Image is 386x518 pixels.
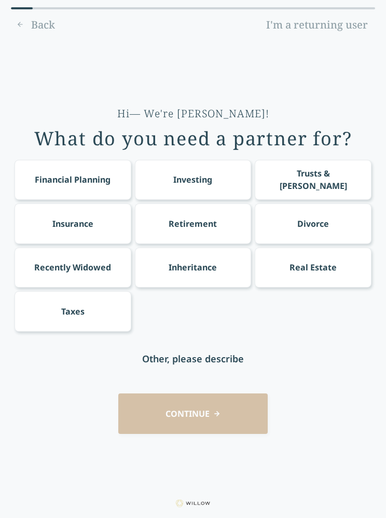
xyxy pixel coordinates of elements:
[265,167,362,192] div: Trusts & [PERSON_NAME]
[34,128,352,149] div: What do you need a partner for?
[176,500,210,507] img: Willow logo
[11,7,33,9] div: 0% complete
[297,217,329,230] div: Divorce
[259,17,375,33] a: I'm a returning user
[169,217,217,230] div: Retirement
[142,351,244,366] div: Other, please describe
[61,305,85,318] div: Taxes
[35,173,111,186] div: Financial Planning
[52,217,93,230] div: Insurance
[289,261,337,274] div: Real Estate
[34,261,111,274] div: Recently Widowed
[117,106,269,121] div: Hi— We're [PERSON_NAME]!
[173,173,212,186] div: Investing
[169,261,217,274] div: Inheritance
